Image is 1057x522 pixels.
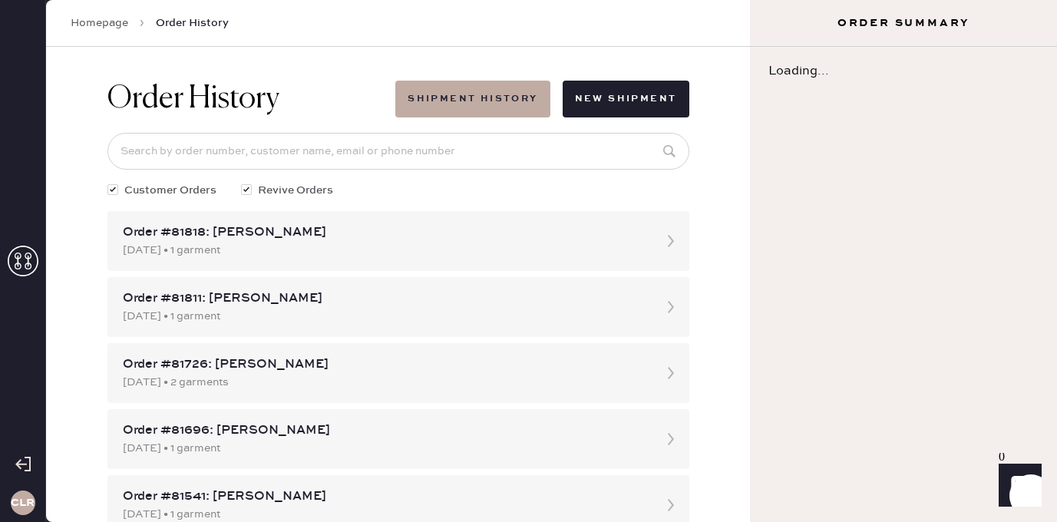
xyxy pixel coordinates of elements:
div: [DATE] • 1 garment [123,308,646,325]
div: Loading... [750,47,1057,96]
h3: CLR [11,497,35,508]
iframe: Front Chat [984,453,1050,519]
div: Order #81696: [PERSON_NAME] [123,421,646,440]
div: [DATE] • 1 garment [123,242,646,259]
h1: Order History [107,81,279,117]
button: Shipment History [395,81,550,117]
div: [DATE] • 2 garments [123,374,646,391]
button: New Shipment [563,81,689,117]
div: Order #81811: [PERSON_NAME] [123,289,646,308]
span: Revive Orders [258,182,333,199]
div: Order #81541: [PERSON_NAME] [123,487,646,506]
div: Order #81818: [PERSON_NAME] [123,223,646,242]
a: Homepage [71,15,128,31]
span: Order History [156,15,229,31]
span: Customer Orders [124,182,216,199]
div: [DATE] • 1 garment [123,440,646,457]
div: Order #81726: [PERSON_NAME] [123,355,646,374]
input: Search by order number, customer name, email or phone number [107,133,689,170]
h3: Order Summary [750,15,1057,31]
